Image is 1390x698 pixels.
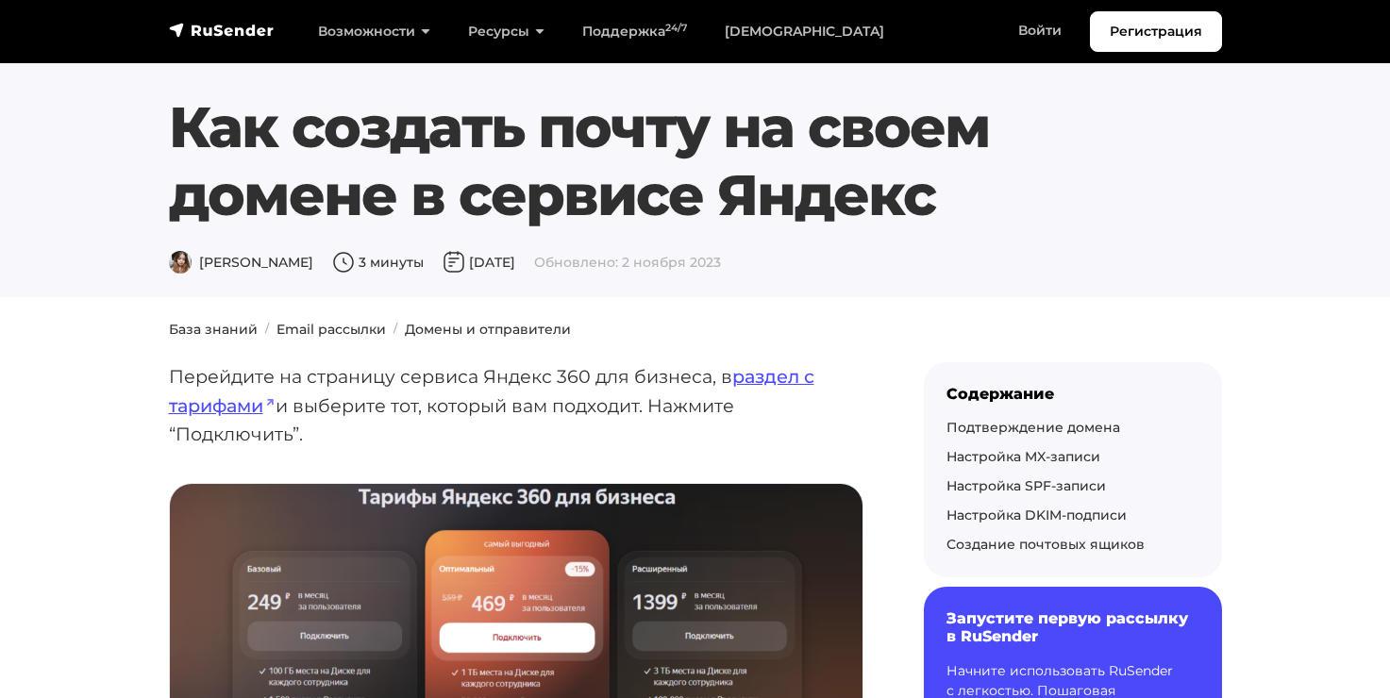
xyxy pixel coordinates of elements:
[276,321,386,338] a: Email рассылки
[946,477,1106,494] a: Настройка SPF-записи
[665,22,687,34] sup: 24/7
[443,251,465,274] img: Дата публикации
[1090,11,1222,52] a: Регистрация
[563,12,706,51] a: Поддержка24/7
[169,254,313,271] span: [PERSON_NAME]
[332,254,424,271] span: 3 минуты
[946,507,1127,523] a: Настройка DKIM-подписи
[946,419,1120,436] a: Подтверждение домена
[169,21,275,40] img: RuSender
[534,254,721,271] span: Обновлено: 2 ноября 2023
[946,448,1100,465] a: Настройка MX-записи
[946,609,1199,645] h6: Запустите первую рассылку в RuSender
[946,385,1199,403] div: Содержание
[169,93,1222,229] h1: Как создать почту на своем домене в сервисе Яндекс
[449,12,563,51] a: Ресурсы
[158,320,1233,340] nav: breadcrumb
[169,321,258,338] a: База знаний
[999,11,1080,50] a: Войти
[706,12,903,51] a: [DEMOGRAPHIC_DATA]
[946,536,1145,553] a: Создание почтовых ящиков
[332,251,355,274] img: Время чтения
[299,12,449,51] a: Возможности
[169,365,814,417] a: раздел с тарифами
[405,321,571,338] a: Домены и отправители
[443,254,515,271] span: [DATE]
[169,362,863,449] p: Перейдите на страницу сервиса Яндекс 360 для бизнеса, в и выберите тот, который вам подходит. Наж...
